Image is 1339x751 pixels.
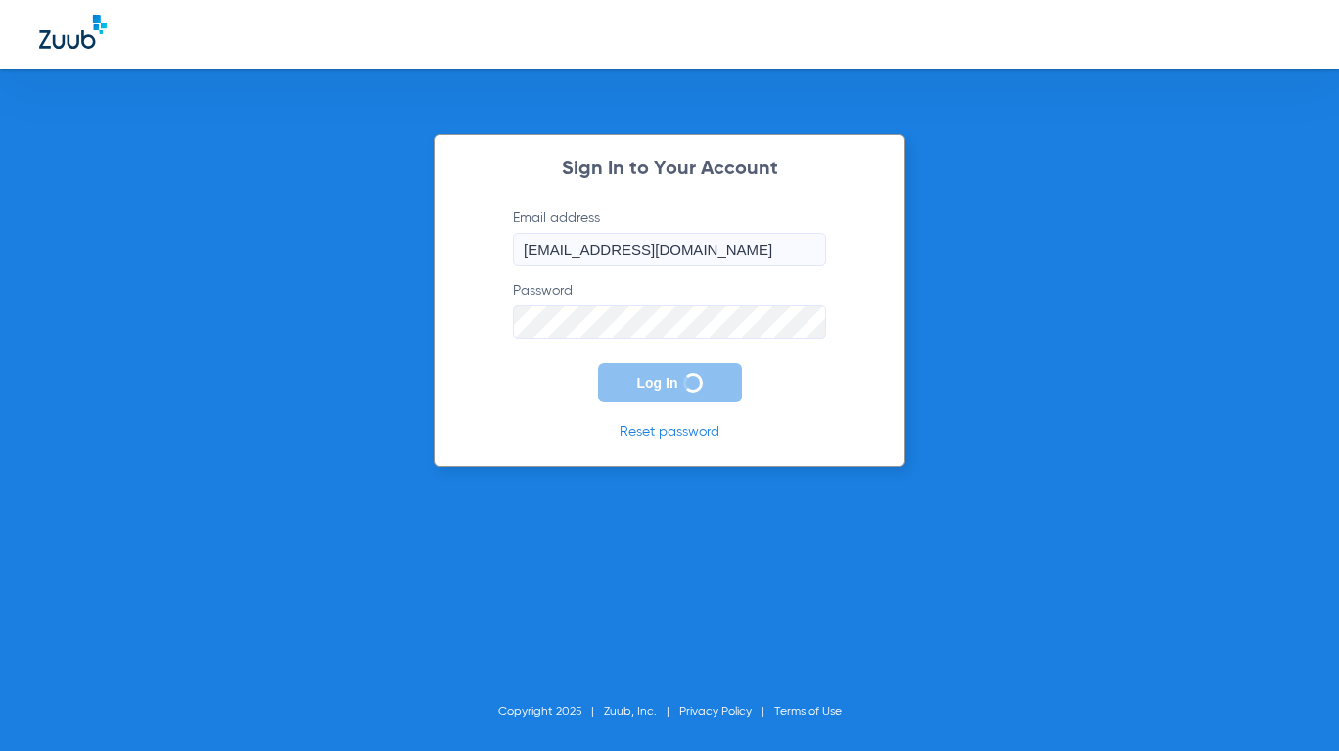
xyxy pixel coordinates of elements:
[513,209,826,266] label: Email address
[513,233,826,266] input: Email address
[604,702,679,722] li: Zuub, Inc.
[598,363,742,402] button: Log In
[513,281,826,339] label: Password
[637,375,678,391] span: Log In
[39,15,107,49] img: Zuub Logo
[679,706,752,718] a: Privacy Policy
[498,702,604,722] li: Copyright 2025
[774,706,842,718] a: Terms of Use
[1241,657,1339,751] iframe: Chat Widget
[620,425,719,439] a: Reset password
[513,305,826,339] input: Password
[484,160,855,179] h2: Sign In to Your Account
